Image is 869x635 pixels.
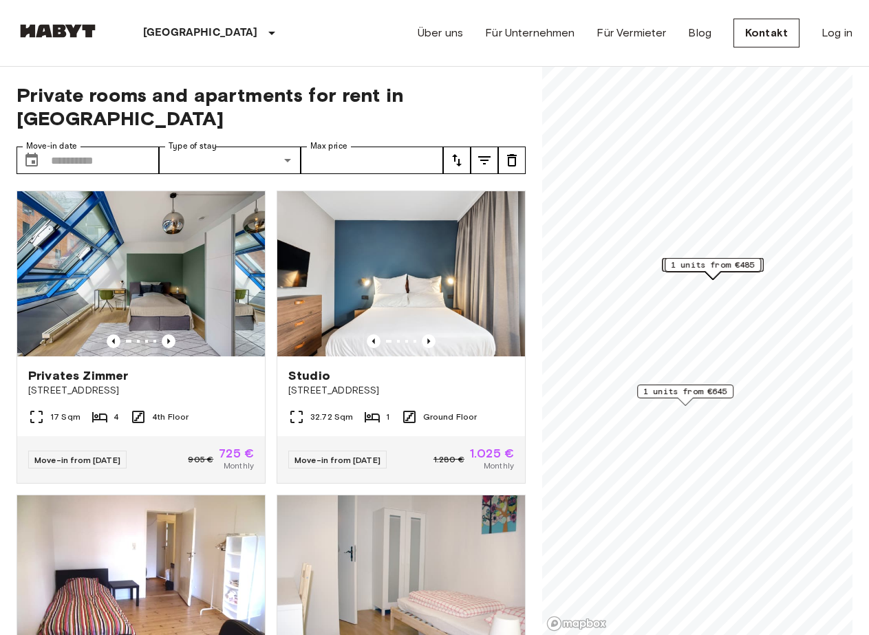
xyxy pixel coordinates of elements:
[386,411,389,423] span: 1
[643,385,727,398] span: 1 units from €645
[28,367,128,384] span: Privates Zimmer
[637,385,733,406] div: Map marker
[546,616,607,632] a: Mapbox logo
[822,25,852,41] a: Log in
[143,25,258,41] p: [GEOGRAPHIC_DATA]
[17,83,526,130] span: Private rooms and apartments for rent in [GEOGRAPHIC_DATA]
[26,140,77,152] label: Move-in date
[671,259,755,271] span: 1 units from €485
[28,384,254,398] span: [STREET_ADDRESS]
[17,24,99,38] img: Habyt
[443,147,471,174] button: tune
[310,411,353,423] span: 32.72 Sqm
[18,147,45,174] button: Choose date
[688,25,711,41] a: Blog
[17,191,266,484] a: Marketing picture of unit DE-01-010-002-01HFPrevious imagePrevious imagePrivates Zimmer[STREET_AD...
[169,140,217,152] label: Type of stay
[188,453,213,466] span: 905 €
[433,453,464,466] span: 1.280 €
[423,411,478,423] span: Ground Floor
[107,334,120,348] button: Previous image
[418,25,463,41] a: Über uns
[50,411,81,423] span: 17 Sqm
[277,191,526,484] a: Marketing picture of unit DE-01-481-006-01Previous imagePrevious imageStudio[STREET_ADDRESS]32.72...
[470,447,514,460] span: 1.025 €
[485,25,575,41] a: Für Unternehmen
[17,191,265,356] img: Marketing picture of unit DE-01-010-002-01HF
[471,147,498,174] button: tune
[34,455,120,465] span: Move-in from [DATE]
[294,455,380,465] span: Move-in from [DATE]
[162,334,175,348] button: Previous image
[219,447,254,460] span: 725 €
[288,384,514,398] span: [STREET_ADDRESS]
[277,191,525,356] img: Marketing picture of unit DE-01-481-006-01
[310,140,347,152] label: Max price
[152,411,189,423] span: 4th Floor
[484,460,514,472] span: Monthly
[367,334,380,348] button: Previous image
[663,258,764,279] div: Map marker
[422,334,436,348] button: Previous image
[114,411,119,423] span: 4
[733,19,800,47] a: Kontakt
[288,367,330,384] span: Studio
[597,25,666,41] a: Für Vermieter
[665,258,761,279] div: Map marker
[498,147,526,174] button: tune
[224,460,254,472] span: Monthly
